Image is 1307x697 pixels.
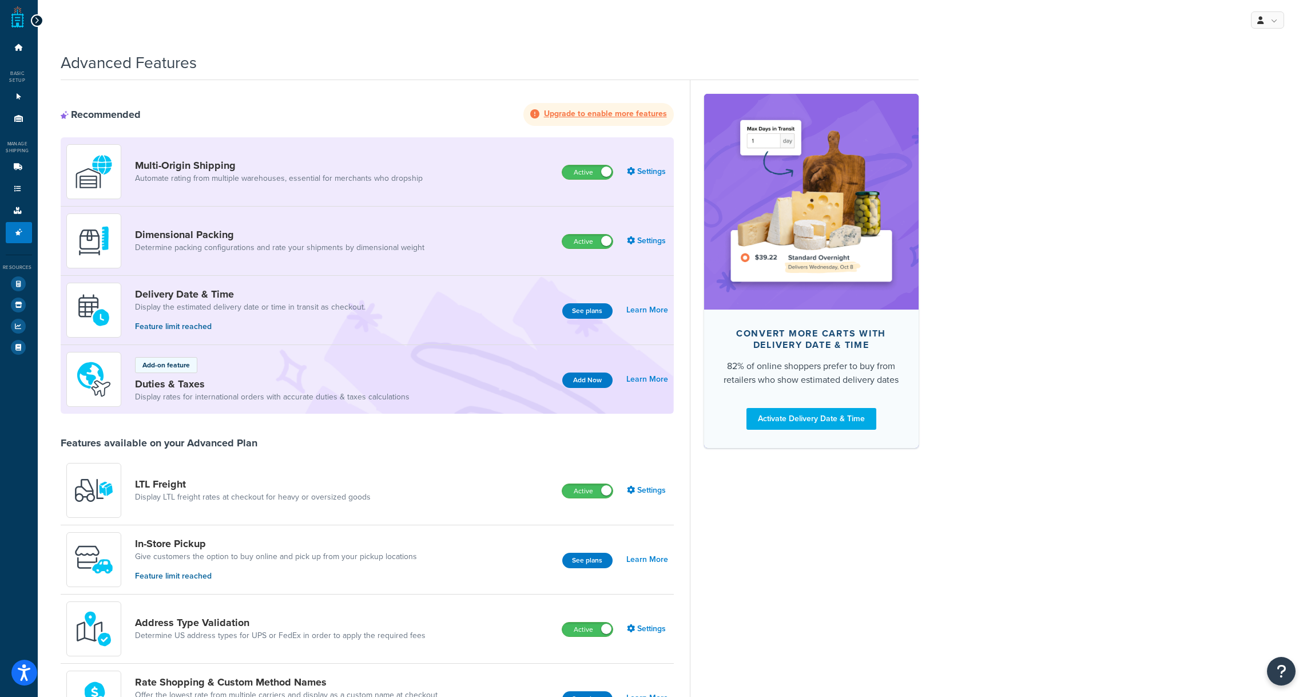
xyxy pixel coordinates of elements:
[135,537,417,550] a: In-Store Pickup
[135,173,423,184] a: Automate rating from multiple warehouses, essential for merchants who dropship
[6,86,32,108] li: Websites
[562,484,613,498] label: Active
[1267,657,1296,686] button: Open Resource Center
[135,378,410,390] a: Duties & Taxes
[562,235,613,248] label: Active
[135,320,366,333] p: Feature limit reached
[135,551,417,563] a: Give customers the option to buy online and pick up from your pickup locations
[721,111,901,292] img: feature-image-ddt-36eae7f7280da8017bfb280eaccd9c446f90b1fe08728e4019434db127062ab4.png
[61,437,257,449] div: Features available on your Advanced Plan
[6,179,32,200] li: Shipping Rules
[135,242,424,254] a: Determine packing configurations and rate your shipments by dimensional weight
[627,621,668,637] a: Settings
[562,165,613,179] label: Active
[6,200,32,221] li: Boxes
[627,482,668,498] a: Settings
[74,290,114,330] img: gfkeb5ejjkALwAAAABJRU5ErkJggg==
[746,408,876,430] a: Activate Delivery Date & Time
[6,108,32,129] li: Origins
[135,478,371,490] a: LTL Freight
[722,359,900,387] div: 82% of online shoppers prefer to buy from retailers who show estimated delivery dates
[135,302,366,313] a: Display the estimated delivery date or time in transit as checkout.
[627,233,668,249] a: Settings
[626,371,668,387] a: Learn More
[74,470,114,510] img: y79ZsPf0fXUFUhFXDzUgf+ktZg5F2+ohG75+v3d2s1D9TjoU8PiyCIluIjV41seZevKCRuEjTPPOKHJsQcmKCXGdfprl3L4q7...
[626,552,668,568] a: Learn More
[135,676,438,688] a: Rate Shopping & Custom Method Names
[135,616,426,629] a: Address Type Validation
[61,52,197,74] h1: Advanced Features
[562,303,613,319] button: See plans
[135,391,410,403] a: Display rates for international orders with accurate duties & taxes calculations
[135,492,371,503] a: Display LTL freight rates at checkout for heavy or oversized goods
[627,164,668,180] a: Settings
[6,295,32,315] li: Marketplace
[6,274,32,294] li: Test Your Rates
[61,108,141,121] div: Recommended
[74,609,114,649] img: kIG8fy0lQAAAABJRU5ErkJggg==
[74,540,114,580] img: wfgcfpwTIucLEAAAAASUVORK5CYII=
[135,228,424,241] a: Dimensional Packing
[722,328,900,351] div: Convert more carts with delivery date & time
[6,222,32,243] li: Advanced Features
[6,37,32,58] li: Dashboard
[135,570,417,583] p: Feature limit reached
[74,221,114,261] img: DTVBYsAAAAAASUVORK5CYII=
[544,108,667,120] strong: Upgrade to enable more features
[135,288,366,300] a: Delivery Date & Time
[626,302,668,318] a: Learn More
[6,157,32,178] li: Carriers
[562,373,613,388] button: Add Now
[562,623,613,636] label: Active
[135,159,423,172] a: Multi-Origin Shipping
[6,337,32,358] li: Help Docs
[6,316,32,336] li: Analytics
[562,553,613,568] button: See plans
[74,152,114,192] img: WatD5o0RtDAAAAAElFTkSuQmCC
[135,630,426,641] a: Determine US address types for UPS or FedEx in order to apply the required fees
[74,359,114,399] img: icon-duo-feat-landed-cost-7136b061.png
[142,360,190,370] p: Add-on feature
